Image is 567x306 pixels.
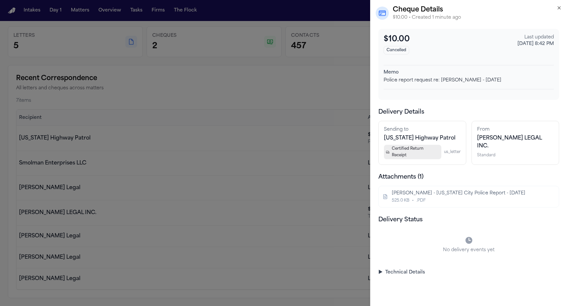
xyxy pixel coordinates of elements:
div: Police report request re: [PERSON_NAME] - [DATE] [384,77,554,84]
h3: Attachments ( 1 ) [378,173,559,182]
span: Contact ID: 4ab7f738-c268-4dec-850b-7396b7bd7926 [384,136,455,141]
h2: Cheque Details [393,5,562,14]
div: Sending to [384,126,461,133]
div: [DATE] 8:42 PM [517,41,554,47]
span: Cancelled [384,46,409,55]
span: ▶ [378,269,383,276]
summary: ▶Technical Details [378,269,559,276]
span: .PDF [416,198,426,203]
h3: Delivery Details [378,108,559,117]
div: Last updated [517,34,554,41]
div: $10.00 [384,34,517,45]
span: us_letter [444,149,461,155]
span: Certified Return Receipt [384,145,441,159]
div: F. Lewis - Kansas City Police Report - 6.11.22 [392,190,544,197]
div: Memo [384,69,554,76]
div: View artifact details for F. Lewis - Kansas City Police Report - 6.11.22 [378,186,559,208]
p: $10.00 • Created 1 minute ago [393,14,562,21]
p: No delivery events yet [378,247,559,253]
span: Contact ID: 2ba47573-ac41-4aea-b98c-a367e53c11bf [477,136,542,149]
div: Standard [477,153,554,158]
h3: Delivery Status [378,215,559,225]
span: 525.0 KB [392,198,409,203]
div: From [477,126,554,133]
span: • [412,198,414,203]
